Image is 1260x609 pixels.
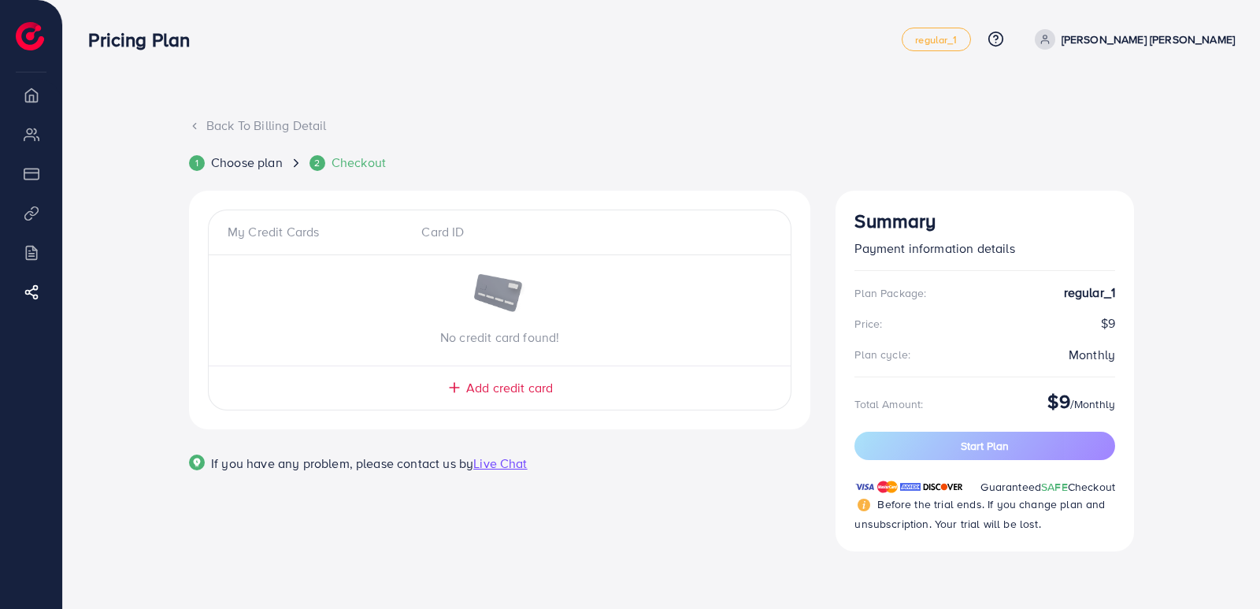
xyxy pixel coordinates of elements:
span: Choose plan [211,154,283,172]
span: Checkout [332,154,386,172]
div: Total Amount: [854,396,923,412]
img: logo [16,22,44,50]
div: / [1047,390,1115,419]
p: [PERSON_NAME] [PERSON_NAME] [1062,30,1235,49]
div: Plan cycle: [854,347,910,362]
img: Popup guide [189,455,205,470]
a: [PERSON_NAME] [PERSON_NAME] [1028,29,1235,50]
h3: Summary [854,210,1115,232]
div: My Credit Cards [228,223,409,241]
strong: regular_1 [1064,284,1115,302]
span: Live Chat [473,455,527,472]
span: SAFE [1041,479,1068,495]
p: No credit card found! [209,328,791,347]
span: Before the trial ends. If you change plan and unsubscription. Your trial will be lost. [854,496,1105,532]
div: Price: [854,316,882,332]
div: Monthly [1069,346,1115,364]
span: Monthly [1074,396,1115,412]
div: Card ID [409,223,590,241]
span: If you have any problem, please contact us by [211,455,473,472]
img: brand [877,479,898,495]
img: brand [900,479,921,495]
div: $9 [854,314,1115,332]
img: brand [854,479,875,495]
div: 2 [309,155,325,171]
h3: Pricing Plan [88,28,202,51]
h3: $9 [1047,390,1069,413]
div: Plan Package: [854,285,926,301]
button: Start Plan [854,432,1115,460]
span: regular_1 [915,35,957,45]
span: Start Plan [961,438,1009,454]
div: 1 [189,155,205,171]
span: Add credit card [466,379,553,397]
img: brand [923,479,963,495]
span: Guaranteed Checkout [980,479,1115,495]
p: Payment information details [854,239,1115,258]
div: Back To Billing Detail [189,117,1134,135]
img: warning [854,496,873,514]
iframe: Chat [1193,538,1248,597]
img: image [472,274,528,315]
a: regular_1 [902,28,970,51]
